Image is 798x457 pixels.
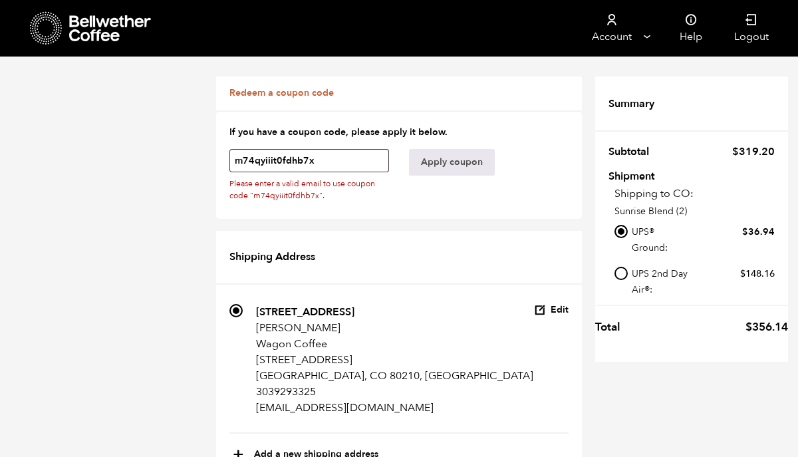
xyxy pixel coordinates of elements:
input: [STREET_ADDRESS] [PERSON_NAME] Wagon Coffee [STREET_ADDRESS] [GEOGRAPHIC_DATA], CO 80210, [GEOGRA... [229,304,243,317]
p: Wagon Coffee [256,336,533,352]
span: $ [732,144,739,159]
p: If you have a coupon code, please apply it below. [229,125,569,139]
button: Edit [534,304,569,317]
label: UPS 2nd Day Air®: [632,265,775,298]
p: [PERSON_NAME] [256,320,533,336]
p: [GEOGRAPHIC_DATA], CO 80210, [GEOGRAPHIC_DATA] [256,368,533,384]
strong: [STREET_ADDRESS] [256,305,354,319]
p: Shipping to CO: [614,186,775,202]
th: Subtotal [608,138,657,166]
label: UPS® Ground: [632,223,775,256]
button: Apply coupon [409,149,495,176]
bdi: 36.94 [742,226,775,238]
p: [STREET_ADDRESS] [256,352,533,368]
p: 3039293325 [256,384,533,400]
a: Redeem a coupon code [229,86,334,99]
bdi: 319.20 [732,144,775,159]
span: $ [745,319,752,335]
span: Please enter a valid email to use coupon code "m74qyiiit0fdhb7x". [229,178,389,202]
th: Shipment [608,171,685,180]
p: Sunrise Blend (2) [614,204,775,218]
th: Summary [608,90,662,118]
span: $ [740,267,745,280]
bdi: 148.16 [740,267,775,280]
bdi: 356.14 [745,319,788,335]
span: $ [742,226,748,238]
th: Total [595,313,628,342]
input: Coupon code [229,149,389,172]
h2: Shipping Address [216,231,582,285]
p: [EMAIL_ADDRESS][DOMAIN_NAME] [256,400,533,416]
